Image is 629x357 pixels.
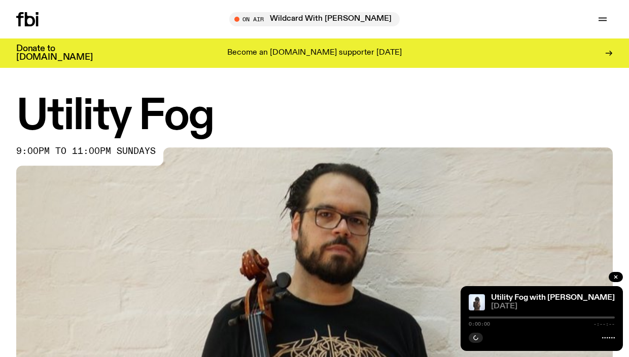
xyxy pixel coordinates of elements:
[16,147,156,155] span: 9:00pm to 11:00pm sundays
[469,322,490,327] span: 0:00:00
[491,303,615,310] span: [DATE]
[229,12,400,26] button: On AirWildcard With [PERSON_NAME]
[469,294,485,310] img: Cover of Leese's album Δ
[593,322,615,327] span: -:--:--
[16,96,613,137] h1: Utility Fog
[491,294,615,302] a: Utility Fog with [PERSON_NAME]
[16,45,93,62] h3: Donate to [DOMAIN_NAME]
[227,49,402,58] p: Become an [DOMAIN_NAME] supporter [DATE]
